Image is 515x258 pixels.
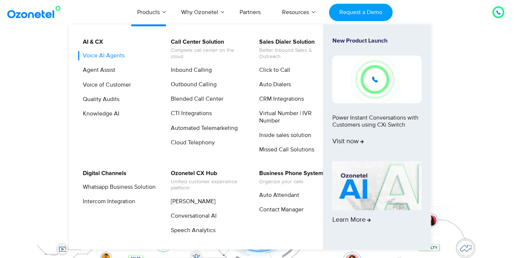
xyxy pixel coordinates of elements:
[254,109,333,125] a: Virtual Number | IVR Number
[78,80,132,90] a: Voice of Customer
[166,80,218,89] a: Outbound Calling
[254,169,325,186] a: Business Phone SystemOrganize your calls
[78,182,157,192] a: Whatsapp Business Solution
[78,109,121,118] a: Knowledge AI
[166,226,217,235] a: Speech Analytics
[166,138,216,147] a: Cloud Telephony
[78,169,128,178] a: Digital Channels
[329,4,392,21] a: Request a Demo
[332,216,371,224] span: Learn More
[166,169,245,192] a: Ozonetel CX HubUnified customer experience platform
[254,191,300,200] a: Auto Attendant
[166,197,217,206] a: [PERSON_NAME]
[78,51,126,60] a: Voice AI Agents
[254,94,305,104] a: CRM Integrations
[27,102,489,110] div: Turn every conversation into a growth engine for your enterprise.
[332,37,422,158] a: New Product LaunchPower Instant Conversations with Customers using CXi SwitchVisit now
[332,161,422,210] img: AI
[254,80,292,89] a: Auto Dialers
[166,109,213,118] a: CTI Integrations
[27,47,489,71] div: Orchestrate Intelligent
[166,124,239,133] a: Automated Telemarketing
[166,211,218,221] a: Conversational AI
[259,179,323,185] span: Organize your calls
[171,47,244,60] span: Complete call center on the cloud
[332,161,422,237] a: Learn More
[332,56,422,103] img: New-Project-17.png
[78,197,136,206] a: Intercom Integration
[254,131,312,140] a: Inside sales solution
[166,37,245,61] a: Call Center SolutionComplete call center on the cloud
[78,95,121,104] a: Quality Audits
[254,205,305,214] a: Contact Manager
[171,179,244,191] span: Unified customer experience platform
[332,138,364,146] span: Visit now
[254,37,333,61] a: Sales Dialer SolutionBetter Inbound Sales & Outreach
[27,66,489,102] div: Customer Experiences
[166,66,213,75] a: Inbound Calling
[78,37,104,47] a: AI & CX
[78,66,116,75] a: Agent Assist
[254,145,315,154] a: Missed Call Solutions
[166,94,224,104] a: Blended Call Center
[254,66,291,75] a: Click to Call
[259,47,332,60] span: Better Inbound Sales & Outreach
